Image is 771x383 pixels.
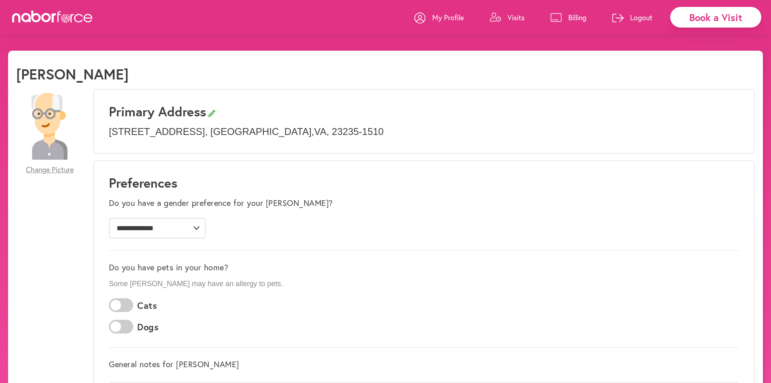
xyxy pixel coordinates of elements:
[137,322,159,332] label: Dogs
[568,13,586,22] p: Billing
[16,65,129,83] h1: [PERSON_NAME]
[550,5,586,30] a: Billing
[612,5,652,30] a: Logout
[137,300,157,311] label: Cats
[109,175,739,190] h1: Preferences
[109,280,739,289] p: Some [PERSON_NAME] may have an allergy to pets.
[26,165,74,174] span: Change Picture
[16,93,83,160] img: 28479a6084c73c1d882b58007db4b51f.png
[508,13,525,22] p: Visits
[109,126,739,138] p: [STREET_ADDRESS] , [GEOGRAPHIC_DATA] , VA , 23235-1510
[630,13,652,22] p: Logout
[670,7,761,28] div: Book a Visit
[490,5,525,30] a: Visits
[414,5,464,30] a: My Profile
[109,104,739,119] h3: Primary Address
[432,13,464,22] p: My Profile
[109,359,239,369] label: General notes for [PERSON_NAME]
[109,198,333,208] label: Do you have a gender preference for your [PERSON_NAME]?
[109,263,228,272] label: Do you have pets in your home?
